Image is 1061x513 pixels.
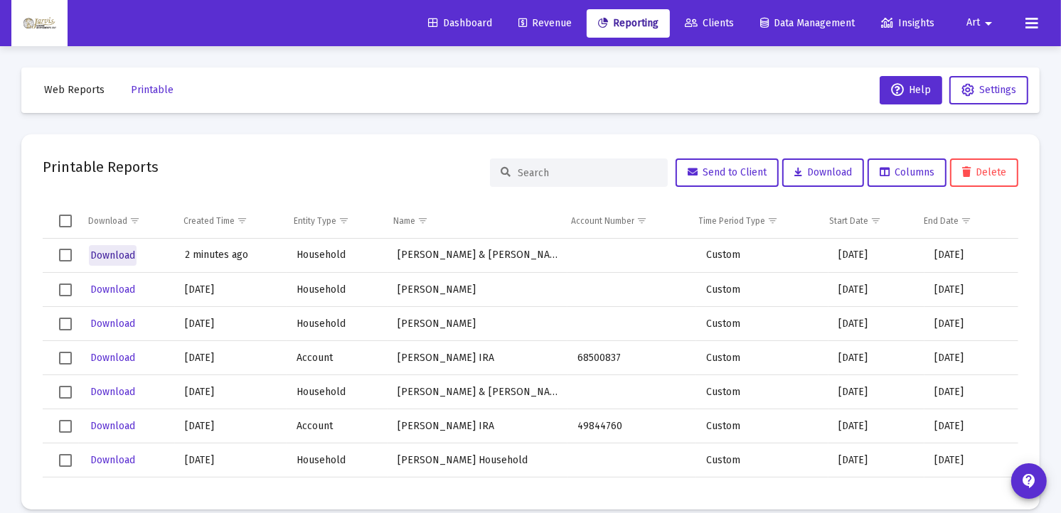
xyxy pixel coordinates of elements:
td: [DATE] [175,341,287,375]
a: Revenue [507,9,583,38]
span: Show filter options for column 'Name' [417,215,428,226]
span: Art [966,17,980,29]
span: Show filter options for column 'End Date' [961,215,971,226]
button: Columns [868,158,947,187]
td: Account [287,341,388,375]
td: [PERSON_NAME] & [PERSON_NAME] [388,477,567,512]
input: Search [518,167,657,179]
button: Settings [949,76,1028,104]
button: Download [89,450,137,470]
span: Reporting [598,17,659,29]
button: Help [880,76,942,104]
h2: Printable Reports [43,156,159,178]
span: Insights [881,17,934,29]
span: Settings [979,84,1016,96]
td: Custom [696,239,828,273]
td: Column Entity Type [284,204,383,238]
button: Send to Client [676,158,779,187]
td: Custom [696,307,828,341]
span: Show filter options for column 'Start Date' [870,215,881,226]
div: Start Date [829,215,868,227]
button: Download [89,347,137,368]
button: Delete [950,158,1018,187]
td: [DATE] [924,443,1018,477]
a: Clients [673,9,745,38]
span: Download [90,283,135,296]
button: Download [782,158,864,187]
span: Printable [131,84,174,96]
div: Account Number [571,215,634,227]
td: [DATE] [828,375,924,409]
td: Custom [696,273,828,307]
span: Help [891,84,931,96]
td: Household [287,307,388,341]
div: Select row [59,420,72,433]
button: Art [949,9,1014,37]
div: Select row [59,283,72,296]
div: Select row [59,249,72,261]
td: [PERSON_NAME] & [PERSON_NAME] [388,375,567,409]
td: Household [287,443,388,477]
mat-icon: arrow_drop_down [980,9,997,38]
td: Column Created Time [174,204,284,238]
td: [DATE] [175,307,287,341]
td: [DATE] [828,477,924,512]
button: Download [89,245,137,266]
span: Download [90,386,135,398]
td: Custom [696,341,828,375]
td: [DATE] [175,477,287,512]
td: 68500837 [567,341,696,375]
td: [DATE] [924,477,1018,512]
td: [DATE] [175,375,287,409]
div: Select row [59,386,72,399]
td: [DATE] [175,409,287,443]
div: Name [393,215,415,227]
span: Dashboard [428,17,492,29]
div: Select all [59,215,72,227]
td: Column Account Number [561,204,688,238]
span: Show filter options for column 'Download' [129,215,140,226]
span: Delete [962,166,1006,178]
span: Show filter options for column 'Entity Type' [338,215,349,226]
td: Column Time Period Type [689,204,819,238]
td: Account [287,409,388,443]
span: Web Reports [44,84,105,96]
td: [DATE] [924,375,1018,409]
td: [DATE] [828,341,924,375]
div: Download [88,215,127,227]
td: [DATE] [924,239,1018,273]
td: Column Start Date [819,204,915,238]
span: Show filter options for column 'Time Period Type' [768,215,779,226]
td: [PERSON_NAME] [388,273,567,307]
td: Column Download [78,204,174,238]
span: Columns [880,166,934,178]
div: Select row [59,454,72,467]
td: [PERSON_NAME] [388,307,567,341]
td: [PERSON_NAME] IRA [388,409,567,443]
div: End Date [924,215,959,227]
div: Select row [59,352,72,364]
td: [DATE] [175,273,287,307]
td: [PERSON_NAME] Household [388,443,567,477]
td: 49844760 [567,409,696,443]
span: Show filter options for column 'Created Time' [237,215,247,226]
button: Download [89,313,137,334]
td: [DATE] [924,341,1018,375]
td: [PERSON_NAME] & [PERSON_NAME] [388,239,567,273]
td: Custom [696,409,828,443]
span: Download [90,249,135,261]
span: Download [794,166,852,178]
td: [DATE] [828,307,924,341]
td: [PERSON_NAME] IRA [388,341,567,375]
button: Web Reports [33,76,116,104]
button: Download [89,382,137,402]
td: [DATE] [924,273,1018,307]
span: Data Management [760,17,855,29]
td: Custom [696,443,828,477]
a: Insights [870,9,946,38]
td: [DATE] [924,307,1018,341]
button: Download [89,416,137,436]
button: Download [89,279,137,300]
td: [DATE] [175,443,287,477]
td: Household [287,239,388,273]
